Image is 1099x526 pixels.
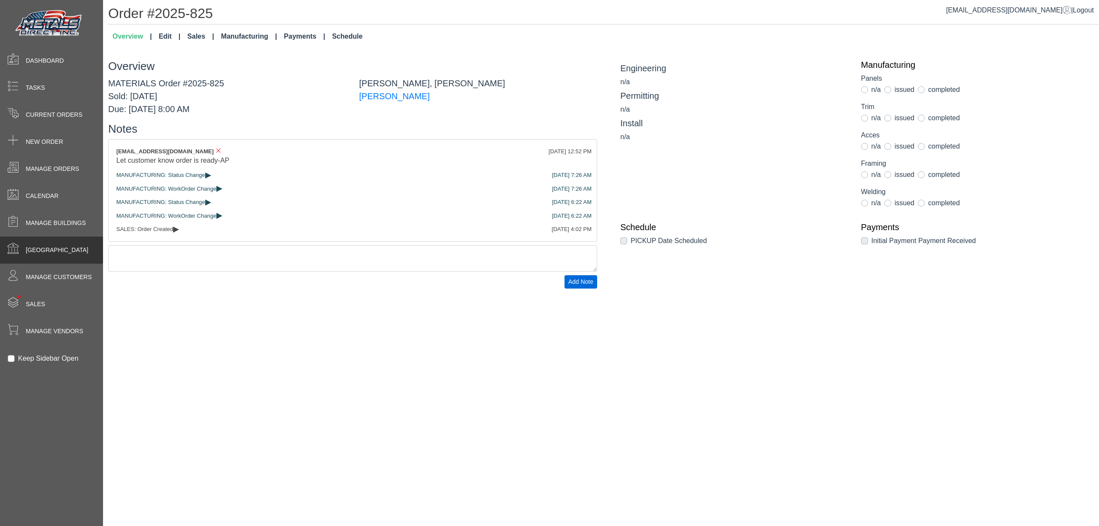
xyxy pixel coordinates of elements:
a: Payments [861,222,1089,232]
div: [DATE] 6:22 AM [552,198,592,207]
span: [EMAIL_ADDRESS][DOMAIN_NAME] [116,148,214,155]
h1: Order #2025-825 [108,5,1099,24]
h5: Permitting [620,91,848,101]
span: Current Orders [26,110,82,119]
div: | [946,5,1094,15]
span: ▸ [216,185,222,191]
span: Dashboard [26,56,64,65]
a: Payments [280,28,328,45]
span: Calendar [26,192,58,201]
label: Initial Payment Payment Received [871,236,976,246]
a: Edit [155,28,184,45]
span: ▸ [205,199,211,204]
span: Manage Orders [26,164,79,173]
a: Schedule [620,222,848,232]
span: Sales [26,300,45,309]
div: n/a [620,104,848,115]
div: MATERIALS Order #2025-825 Sold: [DATE] Due: [DATE] 8:00 AM [102,77,353,116]
div: [DATE] 4:02 PM [552,225,592,234]
button: Add Note [565,275,597,289]
div: MANUFACTURING: Status Change [116,198,589,207]
a: Sales [184,28,217,45]
span: Manage Vendors [26,327,83,336]
span: Logout [1073,6,1094,14]
div: [DATE] 7:26 AM [552,185,592,193]
div: [DATE] 7:26 AM [552,171,592,179]
div: MANUFACTURING: WorkOrder Change [116,212,589,220]
div: n/a [620,132,848,142]
img: Metals Direct Inc Logo [13,8,86,40]
span: Tasks [26,83,45,92]
a: Schedule [328,28,366,45]
div: MANUFACTURING: WorkOrder Change [116,185,589,193]
span: Add Note [568,278,593,285]
div: Let customer know order is ready-AP [116,155,589,166]
span: ▸ [216,212,222,218]
a: [PERSON_NAME] [359,91,430,101]
h5: Engineering [620,63,848,73]
a: Manufacturing [861,60,1089,70]
span: ▸ [173,226,179,231]
h3: Notes [108,122,597,136]
h5: Install [620,118,848,128]
span: [GEOGRAPHIC_DATA] [26,246,88,255]
div: [PERSON_NAME], [PERSON_NAME] [353,77,604,116]
h3: Overview [108,60,597,73]
div: n/a [620,77,848,87]
a: Overview [109,28,155,45]
div: [DATE] 6:22 AM [552,212,592,220]
label: Keep Sidebar Open [18,353,79,364]
div: SALES: Order Created [116,225,589,234]
div: MANUFACTURING: Status Change [116,171,589,179]
span: • [8,283,30,311]
span: ▸ [205,172,211,177]
a: [EMAIL_ADDRESS][DOMAIN_NAME] [946,6,1071,14]
span: Manage Buildings [26,219,86,228]
span: New Order [26,137,63,146]
label: PICKUP Date Scheduled [631,236,707,246]
a: Manufacturing [218,28,281,45]
div: [DATE] 12:52 PM [549,147,592,156]
span: Manage Customers [26,273,92,282]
